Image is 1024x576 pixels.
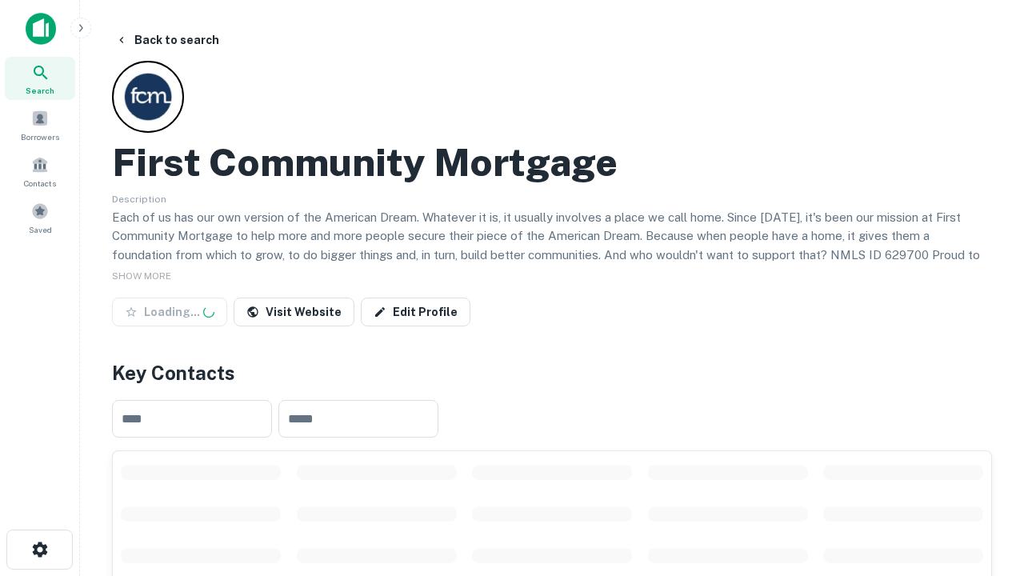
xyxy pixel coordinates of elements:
span: Contacts [24,177,56,190]
a: Visit Website [234,298,354,326]
span: Borrowers [21,130,59,143]
h2: First Community Mortgage [112,139,618,186]
a: Borrowers [5,103,75,146]
span: Description [112,194,166,205]
span: Search [26,84,54,97]
span: SHOW MORE [112,270,171,282]
a: Saved [5,196,75,239]
a: Edit Profile [361,298,470,326]
img: capitalize-icon.png [26,13,56,45]
iframe: Chat Widget [944,397,1024,474]
p: Each of us has our own version of the American Dream. Whatever it is, it usually involves a place... [112,208,992,283]
span: Saved [29,223,52,236]
button: Back to search [109,26,226,54]
h4: Key Contacts [112,358,992,387]
a: Contacts [5,150,75,193]
a: Search [5,57,75,100]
